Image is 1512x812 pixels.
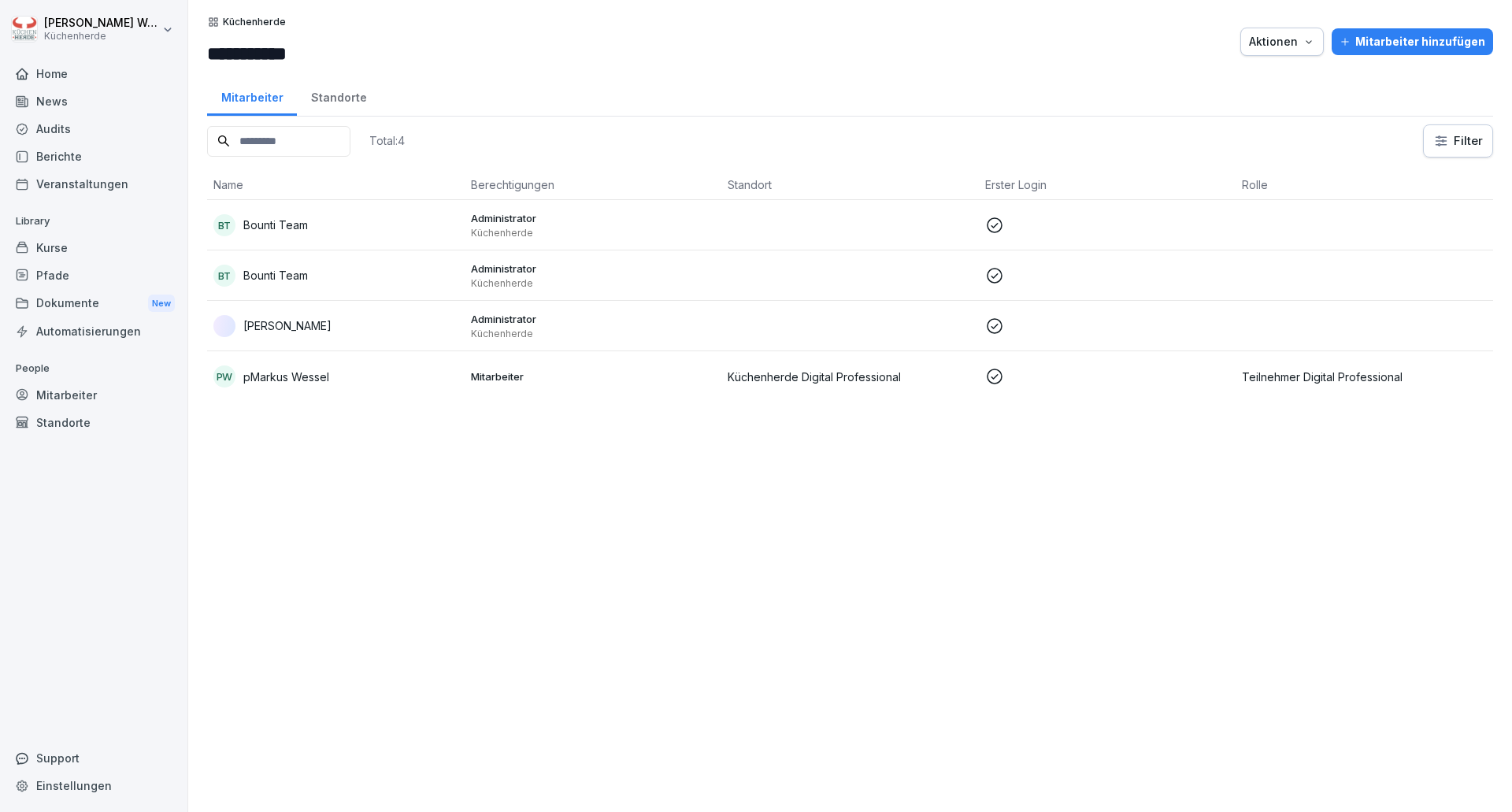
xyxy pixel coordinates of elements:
a: Einstellungen [8,772,180,799]
th: Name [207,170,465,200]
p: Total: 4 [369,133,405,148]
p: Mitarbeiter [471,369,716,384]
a: Standorte [8,409,180,436]
p: [PERSON_NAME] [243,317,332,334]
p: Küchenherde [471,227,716,239]
a: Berichte [8,143,180,170]
p: Bounti Team [243,217,308,233]
div: New [148,295,175,313]
a: Mitarbeiter [8,381,180,409]
p: Küchenherde [223,17,286,28]
div: Support [8,744,180,772]
a: DokumenteNew [8,289,180,318]
a: Automatisierungen [8,317,180,345]
th: Berechtigungen [465,170,722,200]
p: People [8,356,180,381]
p: Library [8,209,180,234]
a: Kurse [8,234,180,261]
p: Küchenherde Digital Professional [728,369,973,385]
p: Administrator [471,211,716,225]
p: pMarkus Wessel [243,369,329,385]
a: News [8,87,180,115]
p: Administrator [471,312,716,326]
p: Küchenherde [44,31,159,42]
div: Aktionen [1249,33,1315,50]
div: BT [213,214,235,236]
a: Home [8,60,180,87]
div: BT [213,265,235,287]
p: Küchenherde [471,277,716,290]
p: Küchenherde [471,328,716,340]
a: Veranstaltungen [8,170,180,198]
div: Filter [1433,133,1483,149]
button: Mitarbeiter hinzufügen [1332,28,1493,55]
th: Erster Login [979,170,1236,200]
a: Audits [8,115,180,143]
th: Standort [721,170,979,200]
a: Pfade [8,261,180,289]
th: Rolle [1236,170,1493,200]
p: [PERSON_NAME] Wessel [44,17,159,30]
button: Filter [1424,125,1492,157]
a: Mitarbeiter [207,76,297,116]
a: Standorte [297,76,380,116]
img: blkuibim9ggwy8x0ihyxhg17.png [213,315,235,337]
div: Dokumente [8,289,180,318]
p: Teilnehmer Digital Professional [1242,369,1487,385]
p: Administrator [471,261,716,276]
p: Bounti Team [243,267,308,284]
button: Aktionen [1240,28,1324,56]
div: Mitarbeiter hinzufügen [1340,33,1485,50]
div: pW [213,365,235,387]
